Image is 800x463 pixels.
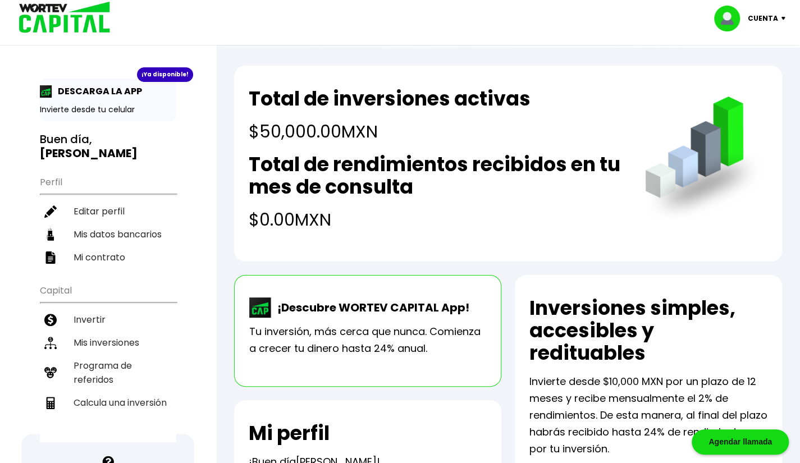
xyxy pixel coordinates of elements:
[40,391,176,414] a: Calcula una inversión
[692,429,789,455] div: Agendar llamada
[40,354,176,391] a: Programa de referidos
[40,169,176,269] ul: Perfil
[249,207,623,232] h4: $0.00 MXN
[40,246,176,269] a: Mi contrato
[640,97,767,224] img: grafica.516fef24.png
[714,6,748,31] img: profile-image
[249,119,531,144] h4: $50,000.00 MXN
[529,373,767,457] p: Invierte desde $10,000 MXN por un plazo de 12 meses y recibe mensualmente el 2% de rendimientos. ...
[44,205,57,218] img: editar-icon.952d3147.svg
[137,67,193,82] div: ¡Ya disponible!
[40,308,176,331] a: Invertir
[249,422,330,444] h2: Mi perfil
[249,297,272,318] img: wortev-capital-app-icon
[40,132,176,161] h3: Buen día,
[52,84,142,98] p: DESCARGA LA APP
[44,314,57,326] img: invertir-icon.b3b967d7.svg
[778,17,793,20] img: icon-down
[249,153,623,198] h2: Total de rendimientos recibidos en tu mes de consulta
[40,145,138,161] b: [PERSON_NAME]
[40,331,176,354] a: Mis inversiones
[40,104,176,116] p: Invierte desde tu celular
[748,10,778,27] p: Cuenta
[44,337,57,349] img: inversiones-icon.6695dc30.svg
[40,223,176,246] a: Mis datos bancarios
[40,278,176,442] ul: Capital
[272,299,469,316] p: ¡Descubre WORTEV CAPITAL App!
[40,85,52,98] img: app-icon
[44,251,57,264] img: contrato-icon.f2db500c.svg
[529,297,767,364] h2: Inversiones simples, accesibles y redituables
[44,228,57,241] img: datos-icon.10cf9172.svg
[249,323,486,357] p: Tu inversión, más cerca que nunca. Comienza a crecer tu dinero hasta 24% anual.
[249,88,531,110] h2: Total de inversiones activas
[44,366,57,379] img: recomiendanos-icon.9b8e9327.svg
[44,397,57,409] img: calculadora-icon.17d418c4.svg
[40,200,176,223] a: Editar perfil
